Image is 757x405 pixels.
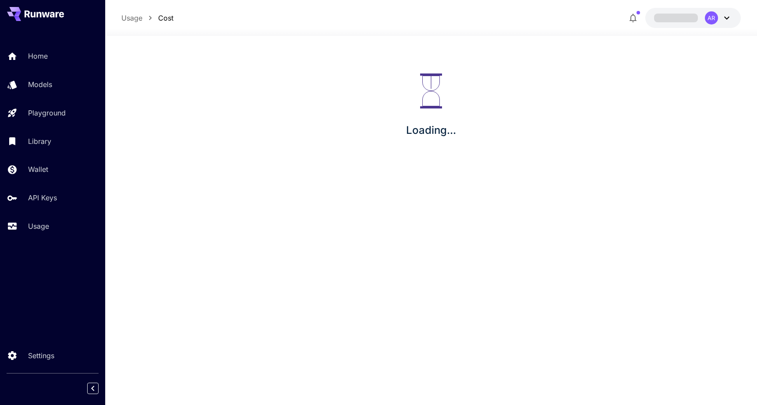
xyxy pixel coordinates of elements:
[28,192,57,203] p: API Keys
[28,164,48,175] p: Wallet
[94,381,105,396] div: Collapse sidebar
[28,221,49,231] p: Usage
[406,122,456,138] p: Loading...
[28,350,54,361] p: Settings
[121,13,173,23] nav: breadcrumb
[158,13,173,23] a: Cost
[28,108,66,118] p: Playground
[705,11,718,24] div: AR
[645,8,741,28] button: AR
[87,383,99,394] button: Collapse sidebar
[28,136,51,147] p: Library
[28,51,48,61] p: Home
[121,13,142,23] a: Usage
[28,79,52,90] p: Models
